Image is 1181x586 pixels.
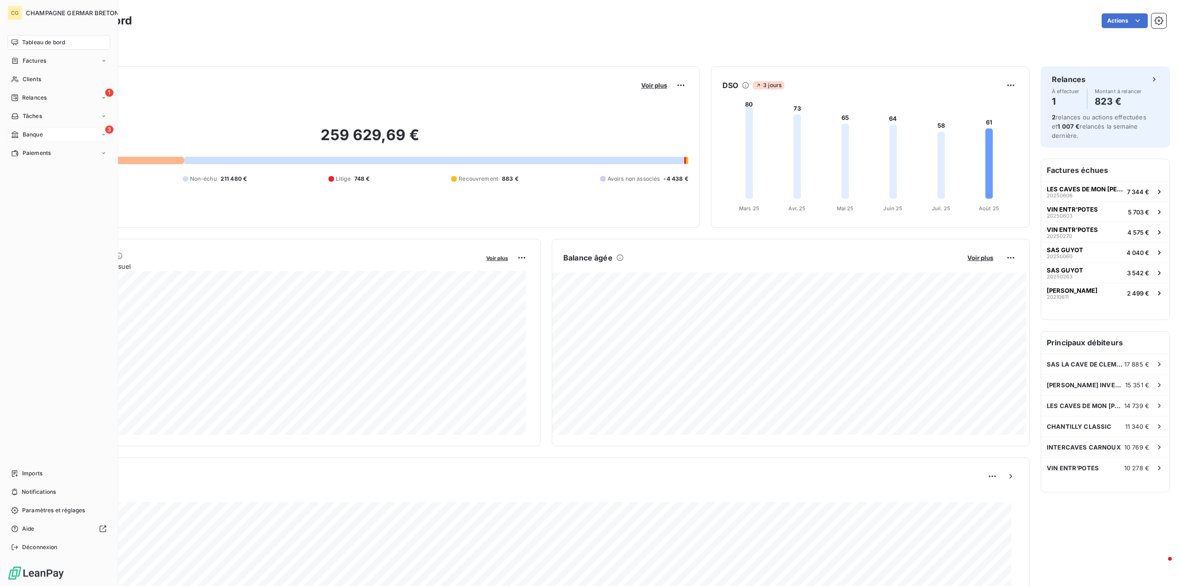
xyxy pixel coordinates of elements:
[7,53,110,68] a: Factures
[1047,423,1112,430] span: CHANTILLY CLASSIC
[1041,242,1169,262] button: SAS GUYOT202500604 040 €
[7,109,110,124] a: Tâches
[486,255,508,261] span: Voir plus
[52,126,688,154] h2: 259 629,69 €
[1047,233,1072,239] span: 20250270
[7,466,110,481] a: Imports
[1095,89,1142,94] span: Montant à relancer
[722,80,738,91] h6: DSO
[1102,13,1148,28] button: Actions
[1127,249,1149,256] span: 4 040 €
[7,127,110,142] a: 3Banque
[52,261,480,271] span: Chiffre d'affaires mensuel
[1052,113,1146,139] span: relances ou actions effectuées et relancés la semaine dernière.
[105,125,113,134] span: 3
[1124,444,1149,451] span: 10 769 €
[883,205,902,212] tspan: Juin 25
[1041,283,1169,303] button: [PERSON_NAME]202106112 499 €
[1047,294,1068,300] span: 20210611
[1047,402,1124,409] span: LES CAVES DE MON [PERSON_NAME]
[1047,185,1123,193] span: LES CAVES DE MON [PERSON_NAME]
[1047,206,1098,213] span: VIN ENTR'POTES
[1124,464,1149,472] span: 10 278 €
[502,175,519,183] span: 883 €
[739,205,759,212] tspan: Mars 25
[1041,331,1169,354] h6: Principaux débiteurs
[638,81,670,89] button: Voir plus
[1041,181,1169,201] button: LES CAVES DE MON [PERSON_NAME]202506067 344 €
[1052,74,1086,85] h6: Relances
[483,254,511,262] button: Voir plus
[1095,94,1142,109] h4: 823 €
[1047,287,1097,294] span: [PERSON_NAME]
[22,506,85,515] span: Paramètres et réglages
[1127,269,1149,277] span: 3 542 €
[1047,266,1083,274] span: SAS GUYOT
[22,38,65,47] span: Tableau de bord
[190,175,217,183] span: Non-échu
[753,81,784,89] span: 3 jours
[932,205,950,212] tspan: Juil. 25
[23,130,43,139] span: Banque
[22,543,58,551] span: Déconnexion
[1057,123,1080,130] span: 1 007 €
[979,205,999,212] tspan: Août 25
[1125,423,1149,430] span: 11 340 €
[1127,188,1149,195] span: 7 344 €
[563,252,613,263] h6: Balance âgée
[1052,113,1056,121] span: 2
[1047,226,1098,233] span: VIN ENTR'POTES
[1047,274,1073,279] span: 20250263
[663,175,688,183] span: -4 438 €
[7,72,110,87] a: Clients
[788,205,805,212] tspan: Avr. 25
[1047,213,1073,219] span: 20250603
[967,254,993,261] span: Voir plus
[7,35,110,50] a: Tableau de bord
[1047,193,1073,198] span: 20250606
[836,205,853,212] tspan: Mai 25
[1041,222,1169,242] button: VIN ENTR'POTES202502704 575 €
[7,90,110,105] a: 1Relances
[1125,381,1149,389] span: 15 351 €
[221,175,247,183] span: 211 480 €
[23,112,42,120] span: Tâches
[459,175,498,183] span: Recouvrement
[22,525,35,533] span: Aide
[1150,555,1172,577] iframe: Intercom live chat
[23,57,46,65] span: Factures
[1047,464,1099,472] span: VIN ENTR'POTES
[641,82,667,89] span: Voir plus
[1041,159,1169,181] h6: Factures échues
[354,175,370,183] span: 748 €
[22,488,56,496] span: Notifications
[105,89,113,97] span: 1
[1127,229,1149,236] span: 4 575 €
[1047,246,1083,254] span: SAS GUYOT
[1047,361,1124,368] span: SAS LA CAVE DE CLEMENTINE
[1047,254,1073,259] span: 20250060
[7,146,110,160] a: Paiements
[1127,290,1149,297] span: 2 499 €
[1052,94,1080,109] h4: 1
[23,75,41,83] span: Clients
[22,469,42,478] span: Imports
[1041,262,1169,283] button: SAS GUYOT202502633 542 €
[7,503,110,518] a: Paramètres et réglages
[7,521,110,536] a: Aide
[1041,201,1169,222] button: VIN ENTR'POTES202506035 703 €
[1047,444,1121,451] span: INTERCAVES CARNOUX
[965,254,996,262] button: Voir plus
[7,6,22,20] div: CG
[608,175,660,183] span: Avoirs non associés
[7,566,65,580] img: Logo LeanPay
[1124,402,1149,409] span: 14 739 €
[1052,89,1080,94] span: À effectuer
[1047,381,1125,389] span: [PERSON_NAME] INVESTISSEMENT
[23,149,51,157] span: Paiements
[1128,208,1149,216] span: 5 703 €
[26,9,119,17] span: CHAMPAGNE GERMAR BRETON
[22,94,47,102] span: Relances
[1124,361,1149,368] span: 17 885 €
[336,175,351,183] span: Litige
